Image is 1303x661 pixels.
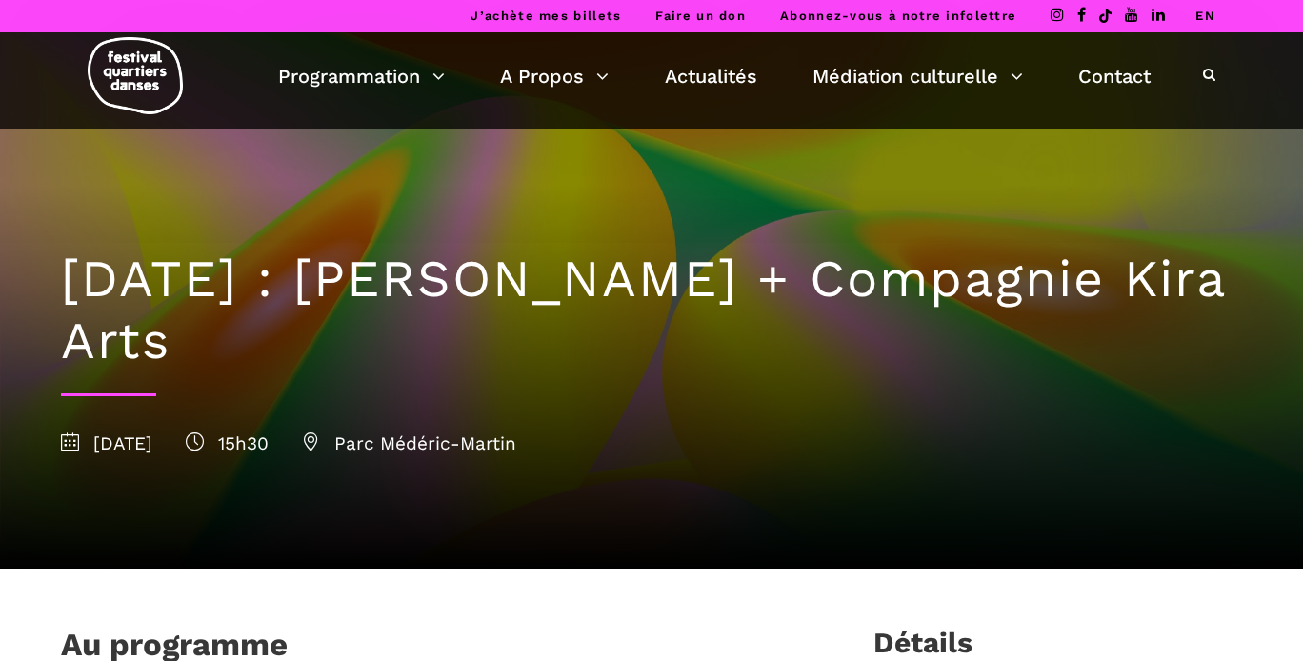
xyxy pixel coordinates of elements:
span: 15h30 [186,432,269,454]
h1: [DATE] : [PERSON_NAME] + Compagnie Kira Arts [61,249,1242,372]
span: Parc Médéric-Martin [302,432,516,454]
img: logo-fqd-med [88,37,183,114]
a: EN [1195,9,1215,23]
a: J’achète mes billets [471,9,621,23]
a: Abonnez-vous à notre infolettre [780,9,1016,23]
a: Programmation [278,60,445,92]
a: Faire un don [655,9,746,23]
span: [DATE] [61,432,152,454]
a: Médiation culturelle [812,60,1023,92]
a: Contact [1078,60,1151,92]
a: A Propos [500,60,609,92]
a: Actualités [665,60,757,92]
